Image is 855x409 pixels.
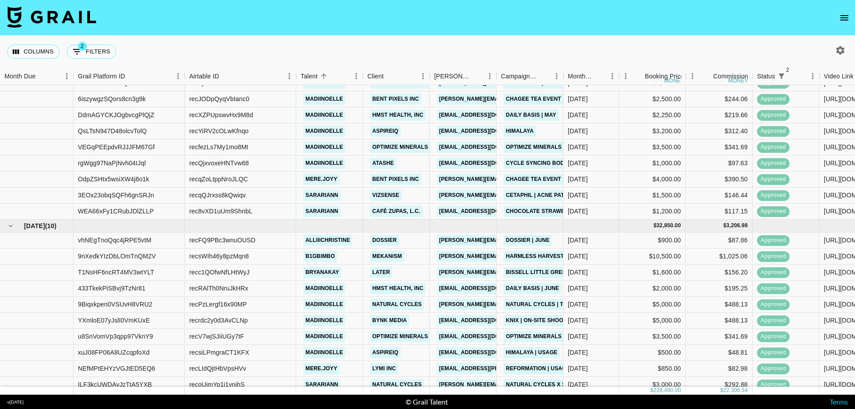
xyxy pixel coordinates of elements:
a: [PERSON_NAME][EMAIL_ADDRESS][DOMAIN_NAME] [437,389,582,400]
div: QsLTsN947D48olcvTolQ [78,127,147,135]
a: BISSELL Little Green Mini [504,267,585,278]
div: Campaign (Type) [497,68,563,85]
div: NEfMPtEHYzVGJtED5EQ6 [78,364,155,373]
div: © Grail Talent [406,397,448,406]
div: May '25 [568,159,588,168]
div: $341.69 [686,139,753,155]
span: approved [757,390,790,399]
button: Select columns [7,45,60,59]
div: Status [757,68,775,85]
button: Sort [219,70,232,82]
span: approved [757,348,790,357]
div: $244.06 [686,91,753,107]
div: recXZPUpswvHx9M8d [189,110,253,119]
div: Status [753,68,819,85]
span: approved [757,159,790,168]
a: [EMAIL_ADDRESS][PERSON_NAME][DOMAIN_NAME] [437,363,582,374]
div: $87.86 [686,233,753,249]
a: Optimize Minerals [370,331,430,342]
div: recPzLergf16x90MP [189,300,247,309]
a: Dossier [370,235,399,246]
div: $1,600.00 [619,265,686,281]
a: Chagee Tea Event [504,94,563,105]
button: Menu [806,70,819,83]
a: madiinoelle [303,94,345,105]
div: rec8vXD1uUm9ShnbL [189,207,252,216]
div: 9nXedkYIzDbLOmTnQM2V [78,252,156,261]
div: Jun '25 [568,380,588,389]
a: [EMAIL_ADDRESS][DOMAIN_NAME] [437,206,537,217]
img: Grail Talent [7,6,96,28]
div: $1,200.00 [619,204,686,220]
div: May '25 [568,175,588,184]
a: [PERSON_NAME][EMAIL_ADDRESS][DOMAIN_NAME] [437,190,582,201]
div: $97.63 [686,155,753,172]
button: Sort [700,70,713,82]
div: Jun '25 [568,364,588,373]
div: Jun '25 [568,236,588,245]
a: b1gbimbo [303,251,337,262]
a: [PERSON_NAME][EMAIL_ADDRESS][DOMAIN_NAME] [437,235,582,246]
a: Dossier | May [504,389,549,400]
div: ILF3kcUWDAvJzTtA5YXB [78,380,152,389]
button: Show filters [775,70,788,82]
div: $3,500.00 [619,139,686,155]
div: recqZoLtppNroJLQC [189,175,248,184]
div: Booker [430,68,497,85]
div: money [728,78,748,83]
div: $156.20 [686,265,753,281]
div: $1,500.00 [619,188,686,204]
div: recV7wjSJiiUGy7tF [189,332,244,341]
a: madiinoelle [303,283,345,294]
button: Sort [788,70,800,82]
a: [EMAIL_ADDRESS][DOMAIN_NAME] [437,110,537,121]
div: recJODpQyqVbIanc0 [189,94,249,103]
a: madiinoelle [303,110,345,121]
div: Jun '25 [568,348,588,357]
div: $ [653,222,656,229]
div: recsiLPmgraCT1KFX [189,348,249,357]
span: 2 [78,42,87,51]
div: $341.69 [686,329,753,345]
div: 2 active filters [775,70,788,82]
button: hide children [4,220,17,232]
div: recRAlTh0NruJkHRx [189,284,248,293]
a: madiinoelle [303,142,345,153]
div: Talent [296,68,363,85]
a: Chocolate Strawberry Cup | Cafe Zupas [504,206,634,217]
span: approved [757,191,790,200]
div: recsWIh46y8pzMqn8 [189,252,249,261]
div: recc1QOfwNfLHtWyJ [189,268,249,277]
div: recoUjmYp1j1ynjhS [189,380,244,389]
div: $10,500.00 [619,249,686,265]
div: YXmloE07yJslI0VmKUxE [78,316,150,325]
a: madiinoelle [303,126,345,137]
div: Video Link [824,68,854,85]
div: May '25 [568,110,588,119]
a: [EMAIL_ADDRESS][DOMAIN_NAME] [437,347,537,358]
div: $ [723,222,726,229]
span: ( 10 ) [45,221,57,230]
a: Himalaya | Usage [504,347,560,358]
button: Menu [550,70,563,83]
a: Optimize Minerals [370,142,430,153]
a: AspireIQ [370,126,401,137]
div: $3,500.00 [619,329,686,345]
a: Daily Basis | June [504,283,561,294]
div: Airtable ID [189,68,219,85]
a: sarariann [303,190,340,201]
a: Chagee Tea Event [504,174,563,185]
div: 6iszywgzSQors8cn3g9k [78,94,146,103]
a: madiinoelle [303,347,345,358]
div: Month Due [4,68,36,85]
div: 32,850.00 [656,222,681,229]
div: $3,200.00 [619,123,686,139]
div: recrdc2y0d3AvCLNp [189,316,248,325]
a: [EMAIL_ADDRESS][DOMAIN_NAME] [437,158,537,169]
div: Jun '25 [568,300,588,309]
div: $48.81 [686,345,753,361]
span: approved [757,268,790,277]
button: Sort [537,70,550,82]
div: v [DATE] [7,399,24,405]
div: recYiRV2cOLwKfnqo [189,127,248,135]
